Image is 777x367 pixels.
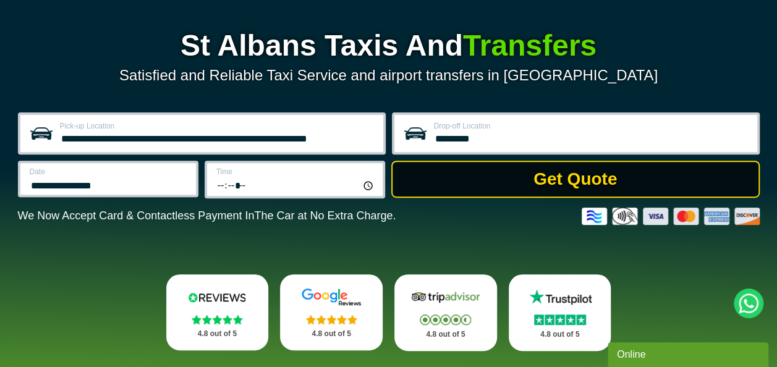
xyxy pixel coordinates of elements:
a: Reviews.io Stars 4.8 out of 5 [166,274,269,350]
img: Tripadvisor [409,288,483,306]
img: Google [294,288,368,306]
img: Trustpilot [523,288,597,306]
button: Get Quote [391,161,760,198]
img: Credit And Debit Cards [582,208,760,225]
img: Stars [306,314,357,324]
iframe: chat widget [608,340,771,367]
label: Date [30,168,189,175]
p: 4.8 out of 5 [522,327,598,342]
p: 4.8 out of 5 [408,327,483,342]
label: Time [216,168,375,175]
p: Satisfied and Reliable Taxi Service and airport transfers in [GEOGRAPHIC_DATA] [18,67,760,84]
label: Pick-up Location [60,122,376,130]
p: We Now Accept Card & Contactless Payment In [18,209,396,222]
a: Tripadvisor Stars 4.8 out of 5 [394,274,497,351]
a: Trustpilot Stars 4.8 out of 5 [509,274,611,351]
span: The Car at No Extra Charge. [254,209,396,222]
span: Transfers [463,29,597,62]
p: 4.8 out of 5 [294,326,369,342]
img: Reviews.io [180,288,254,306]
img: Stars [534,314,586,325]
img: Stars [192,314,243,324]
a: Google Stars 4.8 out of 5 [280,274,383,350]
label: Drop-off Location [434,122,750,130]
h1: St Albans Taxis And [18,31,760,61]
p: 4.8 out of 5 [180,326,255,342]
img: Stars [420,314,471,325]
